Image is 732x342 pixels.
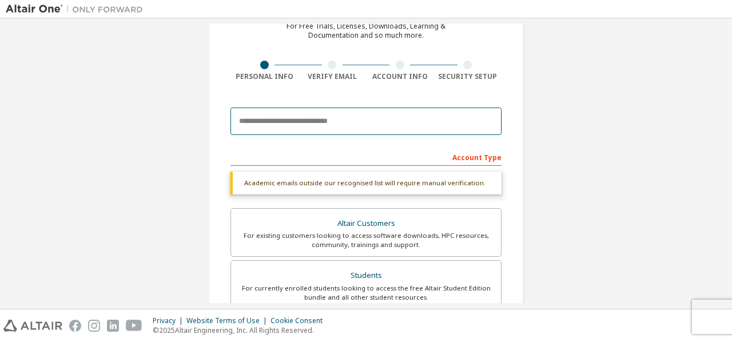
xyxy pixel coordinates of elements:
[3,320,62,332] img: altair_logo.svg
[238,268,494,284] div: Students
[107,320,119,332] img: linkedin.svg
[238,231,494,249] div: For existing customers looking to access software downloads, HPC resources, community, trainings ...
[270,316,329,325] div: Cookie Consent
[153,316,186,325] div: Privacy
[230,148,502,166] div: Account Type
[238,216,494,232] div: Altair Customers
[6,3,149,15] img: Altair One
[366,72,434,81] div: Account Info
[69,320,81,332] img: facebook.svg
[230,172,502,194] div: Academic emails outside our recognised list will require manual verification.
[299,72,367,81] div: Verify Email
[153,325,329,335] p: © 2025 Altair Engineering, Inc. All Rights Reserved.
[238,284,494,302] div: For currently enrolled students looking to access the free Altair Student Edition bundle and all ...
[126,320,142,332] img: youtube.svg
[88,320,100,332] img: instagram.svg
[287,22,445,40] div: For Free Trials, Licenses, Downloads, Learning & Documentation and so much more.
[230,72,299,81] div: Personal Info
[186,316,270,325] div: Website Terms of Use
[434,72,502,81] div: Security Setup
